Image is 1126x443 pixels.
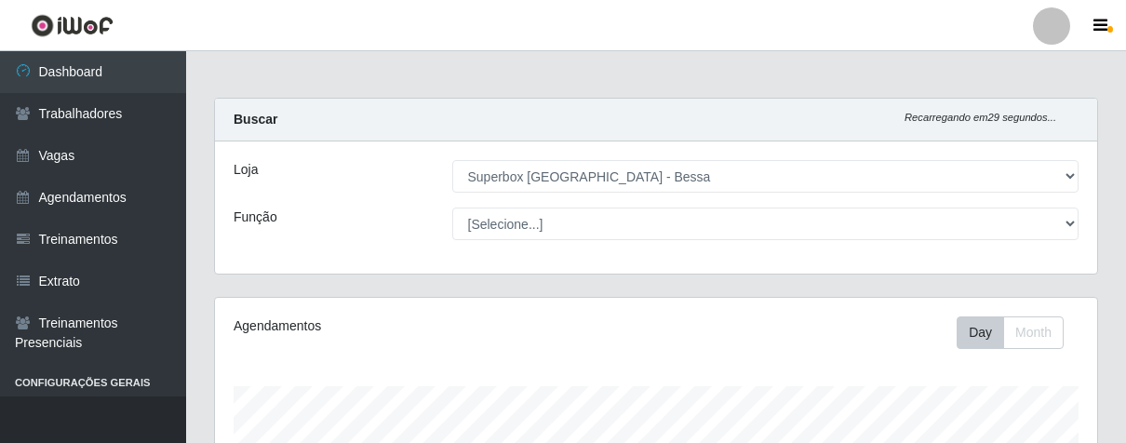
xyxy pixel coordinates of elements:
i: Recarregando em 29 segundos... [905,112,1056,123]
img: CoreUI Logo [31,14,114,37]
label: Loja [234,160,258,180]
button: Day [957,316,1004,349]
label: Função [234,208,277,227]
div: Toolbar with button groups [957,316,1079,349]
button: Month [1003,316,1064,349]
div: Agendamentos [234,316,570,336]
div: First group [957,316,1064,349]
strong: Buscar [234,112,277,127]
